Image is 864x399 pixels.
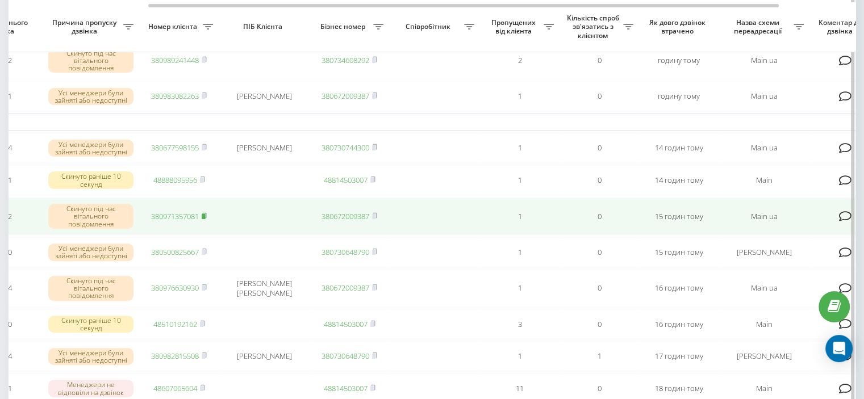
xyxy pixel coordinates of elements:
div: Скинуто під час вітального повідомлення [48,204,133,229]
div: Скинуто під час вітального повідомлення [48,48,133,73]
span: Назва схеми переадресації [724,18,794,36]
td: [PERSON_NAME] [PERSON_NAME] [219,270,310,307]
a: 48814503007 [324,175,368,185]
div: Скинуто раніше 10 секунд [48,171,133,188]
span: Причина пропуску дзвінка [48,18,123,36]
td: 0 [560,41,639,79]
span: Кількість спроб зв'язатись з клієнтом [565,14,623,40]
td: [PERSON_NAME] [219,341,310,371]
td: 0 [560,133,639,163]
div: Усі менеджери були зайняті або недоступні [48,88,133,105]
td: 1 [480,270,560,307]
div: Усі менеджери були зайняті або недоступні [48,348,133,365]
td: 1 [480,341,560,371]
td: 16 годин тому [639,270,719,307]
a: 380971357081 [151,211,199,221]
td: 1 [480,133,560,163]
td: 0 [560,81,639,111]
a: 380976630930 [151,283,199,293]
a: 48510192162 [153,319,197,329]
td: 17 годин тому [639,341,719,371]
td: Main ua [719,198,809,235]
div: Менеджери не відповіли на дзвінок [48,380,133,397]
a: 48814503007 [324,383,368,393]
td: 1 [480,237,560,267]
td: Main [719,309,809,339]
td: Main ua [719,81,809,111]
a: 48607065604 [153,383,197,393]
div: Усі менеджери були зайняті або недоступні [48,243,133,261]
span: Номер клієнта [145,22,203,31]
a: 380989241448 [151,55,199,65]
td: [PERSON_NAME] [219,81,310,111]
td: 0 [560,309,639,339]
span: Пропущених від клієнта [486,18,544,36]
td: 1 [480,81,560,111]
a: 380672009387 [322,211,369,221]
td: 0 [560,198,639,235]
div: Open Intercom Messenger [825,335,853,362]
a: 380734608292 [322,55,369,65]
td: 15 годин тому [639,198,719,235]
td: 1 [480,165,560,195]
td: [PERSON_NAME] [719,237,809,267]
td: 14 годин тому [639,165,719,195]
div: Скинуто раніше 10 секунд [48,316,133,333]
a: 380730744300 [322,142,369,153]
td: годину тому [639,81,719,111]
a: 380983082263 [151,91,199,101]
td: 1 [480,198,560,235]
td: Main ua [719,133,809,163]
span: Бізнес номер [315,22,373,31]
td: 2 [480,41,560,79]
td: 3 [480,309,560,339]
td: [PERSON_NAME] [719,341,809,371]
span: ПІБ Клієнта [228,22,300,31]
a: 380730648790 [322,351,369,361]
a: 380982815508 [151,351,199,361]
a: 48814503007 [324,319,368,329]
a: 380672009387 [322,91,369,101]
td: 0 [560,165,639,195]
td: 0 [560,270,639,307]
a: 380730648790 [322,247,369,257]
td: 1 [560,341,639,371]
td: Main ua [719,270,809,307]
a: 48888095956 [153,175,197,185]
span: Співробітник [395,22,464,31]
div: Усі менеджери були зайняті або недоступні [48,140,133,157]
td: 14 годин тому [639,133,719,163]
a: 380672009387 [322,283,369,293]
td: [PERSON_NAME] [219,133,310,163]
td: 15 годин тому [639,237,719,267]
td: 0 [560,237,639,267]
div: Скинуто під час вітального повідомлення [48,276,133,301]
td: 16 годин тому [639,309,719,339]
span: Як довго дзвінок втрачено [648,18,709,36]
td: Main [719,165,809,195]
a: 380500825667 [151,247,199,257]
td: Main ua [719,41,809,79]
a: 380677598155 [151,142,199,153]
td: годину тому [639,41,719,79]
